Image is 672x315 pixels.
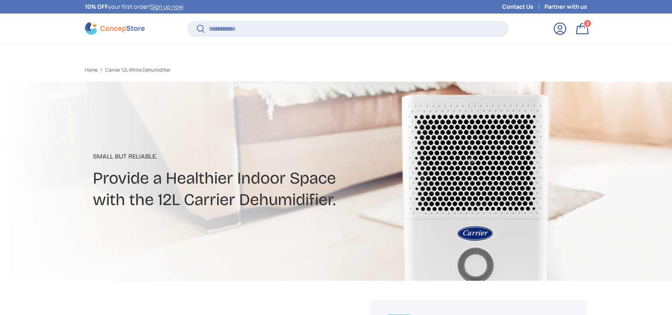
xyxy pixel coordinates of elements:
p: Small But Reliable. [93,152,399,161]
nav: Breadcrumbs [85,67,351,74]
a: Carrier 12L White Dehumidifier [105,68,171,72]
a: Sign up now [150,3,183,10]
strong: 10% OFF [85,3,108,10]
a: Partner with us [544,2,587,11]
img: ConcepStore [85,22,145,35]
p: your first order! . [85,2,185,11]
a: Contact Us [502,2,544,11]
span: 2 [586,20,589,26]
a: Home [85,68,98,72]
h2: Provide a Healthier Indoor Space with the 12L Carrier Dehumidifier. [93,168,399,211]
